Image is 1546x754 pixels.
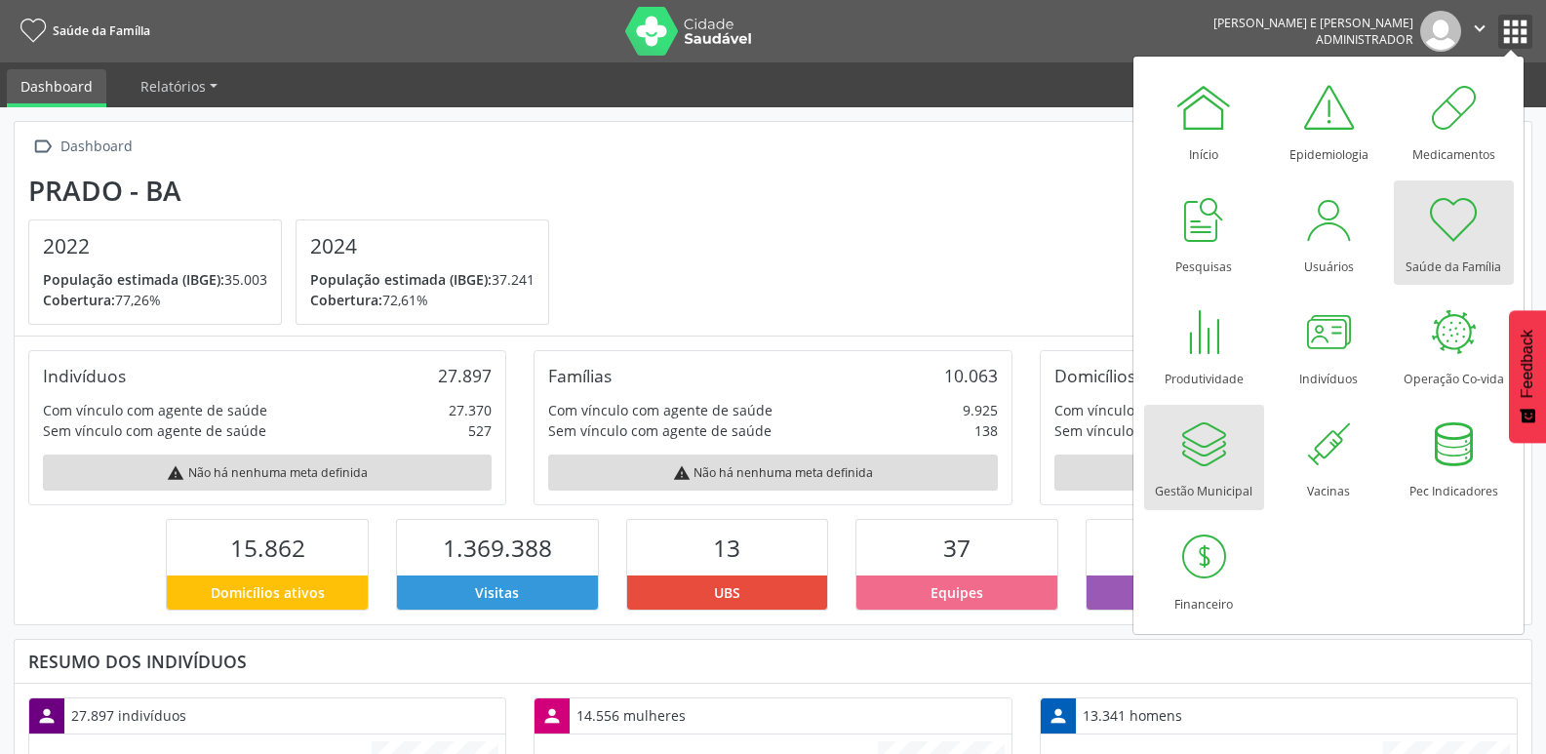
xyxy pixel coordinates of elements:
[1054,365,1135,386] div: Domicílios
[548,455,997,491] div: Não há nenhuma meta definida
[211,582,325,603] span: Domicílios ativos
[943,532,971,564] span: 37
[931,582,983,603] span: Equipes
[1316,31,1413,48] span: Administrador
[28,133,57,161] i: 
[1144,68,1264,173] a: Início
[7,69,106,107] a: Dashboard
[1076,698,1189,733] div: 13.341 homens
[167,464,184,482] i: warning
[1048,705,1069,727] i: person
[1509,310,1546,443] button: Feedback - Mostrar pesquisa
[43,365,126,386] div: Indivíduos
[310,234,535,258] h4: 2024
[230,532,305,564] span: 15.862
[43,455,492,491] div: Não há nenhuma meta definida
[36,705,58,727] i: person
[1394,405,1514,509] a: Pec Indicadores
[127,69,231,103] a: Relatórios
[310,290,535,310] p: 72,61%
[1394,180,1514,285] a: Saúde da Família
[1213,15,1413,31] div: [PERSON_NAME] E [PERSON_NAME]
[570,698,693,733] div: 14.556 mulheres
[673,464,691,482] i: warning
[1269,293,1389,397] a: Indivíduos
[310,291,382,309] span: Cobertura:
[468,420,492,441] div: 527
[548,365,612,386] div: Famílias
[53,22,150,39] span: Saúde da Família
[1269,180,1389,285] a: Usuários
[963,400,998,420] div: 9.925
[1498,15,1532,49] button: apps
[1420,11,1461,52] img: img
[28,175,563,207] div: Prado - BA
[57,133,136,161] div: Dashboard
[714,582,740,603] span: UBS
[541,705,563,727] i: person
[43,270,224,289] span: População estimada (IBGE):
[1054,420,1278,441] div: Sem vínculo com agente de saúde
[713,532,740,564] span: 13
[1144,405,1264,509] a: Gestão Municipal
[974,420,998,441] div: 138
[1461,11,1498,52] button: 
[43,400,267,420] div: Com vínculo com agente de saúde
[310,270,492,289] span: População estimada (IBGE):
[1144,518,1264,622] a: Financeiro
[28,651,1518,672] div: Resumo dos indivíduos
[1269,68,1389,173] a: Epidemiologia
[1054,400,1279,420] div: Com vínculo com agente de saúde
[548,400,773,420] div: Com vínculo com agente de saúde
[1519,330,1536,398] span: Feedback
[28,133,136,161] a:  Dashboard
[1054,455,1503,491] div: Não há nenhuma meta definida
[140,77,206,96] span: Relatórios
[443,532,552,564] span: 1.369.388
[1394,68,1514,173] a: Medicamentos
[43,269,267,290] p: 35.003
[43,234,267,258] h4: 2022
[449,400,492,420] div: 27.370
[43,290,267,310] p: 77,26%
[438,365,492,386] div: 27.897
[1394,293,1514,397] a: Operação Co-vida
[310,269,535,290] p: 37.241
[475,582,519,603] span: Visitas
[548,420,772,441] div: Sem vínculo com agente de saúde
[14,15,150,47] a: Saúde da Família
[944,365,998,386] div: 10.063
[1269,405,1389,509] a: Vacinas
[1144,293,1264,397] a: Produtividade
[43,420,266,441] div: Sem vínculo com agente de saúde
[1469,18,1490,39] i: 
[64,698,193,733] div: 27.897 indivíduos
[1144,180,1264,285] a: Pesquisas
[43,291,115,309] span: Cobertura:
